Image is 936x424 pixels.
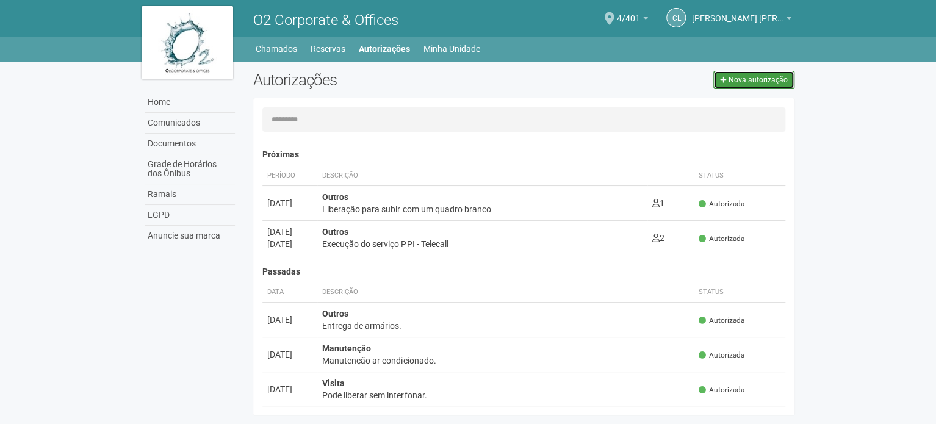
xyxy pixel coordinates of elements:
strong: Outros [322,309,348,318]
strong: Outros [322,227,348,237]
a: Reservas [311,40,345,57]
a: [PERSON_NAME] [PERSON_NAME] [692,15,791,25]
a: Minha Unidade [423,40,480,57]
a: 4/401 [617,15,648,25]
h2: Autorizações [253,71,514,89]
span: Autorizada [699,350,744,361]
a: CL [666,8,686,27]
span: 4/401 [617,2,640,23]
a: Grade de Horários dos Ônibus [145,154,235,184]
h4: Próximas [262,150,785,159]
span: Autorizada [699,199,744,209]
span: Autorizada [699,234,744,244]
a: Autorizações [359,40,410,57]
a: LGPD [145,205,235,226]
div: [DATE] [267,383,312,395]
div: Execução do serviço PPI - Telecall [322,238,643,250]
div: Liberação para subir com um quadro branco [322,203,643,215]
div: Entrega de armários. [322,320,689,332]
a: Anuncie sua marca [145,226,235,246]
div: Pode liberar sem interfonar. [322,389,689,401]
div: [DATE] [267,314,312,326]
strong: Visita [322,378,345,388]
span: Claudia Luíza Soares de Castro [692,2,783,23]
span: Autorizada [699,385,744,395]
div: [DATE] [267,226,312,238]
div: [DATE] [267,238,312,250]
a: Comunicados [145,113,235,134]
div: [DATE] [267,197,312,209]
strong: Outros [322,192,348,202]
a: Chamados [256,40,297,57]
span: 1 [652,198,664,208]
a: Documentos [145,134,235,154]
div: Manutenção ar condicionado. [322,354,689,367]
th: Período [262,166,317,186]
strong: Manutenção [322,343,371,353]
a: Ramais [145,184,235,205]
span: Autorizada [699,315,744,326]
a: Nova autorização [713,71,794,89]
span: 2 [652,233,664,243]
span: Nova autorização [729,76,788,84]
span: O2 Corporate & Offices [253,12,398,29]
h4: Passadas [262,267,785,276]
a: Home [145,92,235,113]
th: Status [694,282,785,303]
div: [DATE] [267,348,312,361]
th: Status [694,166,785,186]
th: Data [262,282,317,303]
th: Descrição [317,166,647,186]
img: logo.jpg [142,6,233,79]
th: Descrição [317,282,694,303]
